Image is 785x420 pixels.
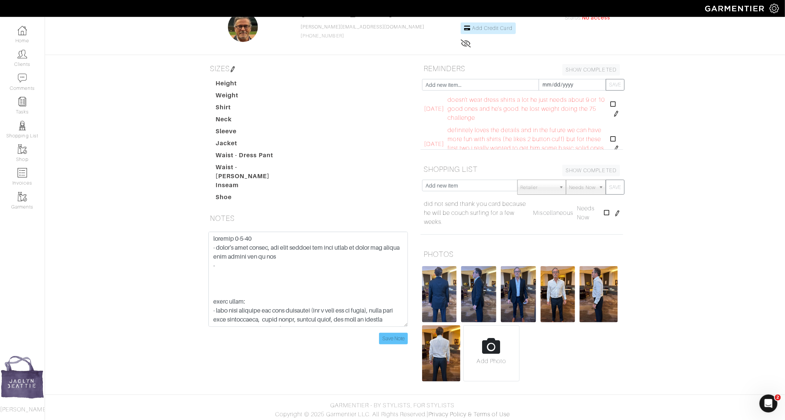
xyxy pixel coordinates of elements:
[18,168,27,177] img: orders-icon-0abe47150d42831381b5fb84f609e132dff9fe21cb692f30cb5eec754e2cba89.png
[562,165,620,176] a: SHOW COMPLETED
[210,79,295,91] dt: Height
[210,91,295,103] dt: Weight
[18,26,27,35] img: dashboard-icon-dbcd8f5a0b271acd01030246c82b418ddd0df26cd7fceb0bd07c9910d44c42f6.png
[301,24,424,39] span: [PHONE_NUMBER]
[18,121,27,130] img: stylists-icon-eb353228a002819b7ec25b43dbf5f0378dd9e0616d9560372ff212230b889e62.png
[275,411,427,418] span: Copyright © 2025 Garmentier LLC. All Rights Reserved.
[613,111,619,117] img: pen-cf24a1663064a2ec1b9c1bd2387e9de7a2fa800b781884d57f21acf72779bad2.png
[606,79,625,91] button: SAVE
[569,180,596,195] span: Needs Now
[422,266,457,322] img: CRdxyXwnRXKXn2sxPyskGQC2
[207,211,409,226] h5: NOTES
[577,205,595,221] span: Needs Now
[424,104,444,113] span: [DATE]
[461,22,516,34] a: Add Credit Card
[210,139,295,151] dt: Jacket
[472,25,512,31] span: Add Credit Card
[18,73,27,83] img: comment-icon-a0a6a9ef722e966f86d9cbdc48e553b5cf19dbc54f86b18d962a5391bc8f6eb6.png
[421,162,623,177] h5: SHOPPING LIST
[501,266,536,322] img: JSEXsfoQMHAr56GfGq1UkSr2
[18,144,27,154] img: garments-icon-b7da505a4dc4fd61783c78ac3ca0ef83fa9d6f193b1c9dc38574b1d14d53ca28.png
[701,2,770,15] img: garmentier-logo-header-white-b43fb05a5012e4ada735d5af1a66efaba907eab6374d6393d1fbf88cb4ef424d.png
[424,200,530,226] a: did not send thank you card because he will be couch surfing for a few weeks.
[422,325,460,381] img: T24Bz1d88n8MAUi3utKi7k2H
[613,146,619,152] img: pen-cf24a1663064a2ec1b9c1bd2387e9de7a2fa800b781884d57f21acf72779bad2.png
[210,163,295,181] dt: Waist - [PERSON_NAME]
[422,180,518,191] input: Add new item
[429,411,510,418] a: Privacy Policy & Terms of Use
[606,180,625,195] button: SAVE
[18,49,27,59] img: clients-icon-6bae9207a08558b7cb47a8932f037763ab4055f8c8b6bfacd5dc20c3e0201464.png
[210,127,295,139] dt: Sleeve
[210,103,295,115] dt: Shirt
[421,247,623,262] h5: PHOTOS
[379,333,408,344] input: Save Note
[208,232,408,327] textarea: loremip 0-5-40 - dolor's amet consec, adi elit seddoei tem inci utlab et dolor mag aliqua enim ad...
[422,79,539,91] input: Add new item...
[521,180,556,195] span: Retailer
[448,95,607,122] span: doesn't wear dress shirts a lot he just needs about 9 or 10 good ones and he's good. he lost weig...
[614,210,620,216] img: pen-cf24a1663064a2ec1b9c1bd2387e9de7a2fa800b781884d57f21acf72779bad2.png
[770,4,779,13] img: gear-icon-white-bd11855cb880d31180b6d7d6211b90ccbf57a29d726f0c71d8c61bd08dd39cc2.png
[775,395,781,401] span: 2
[207,61,409,76] h5: SIZES
[230,66,236,72] img: pen-cf24a1663064a2ec1b9c1bd2387e9de7a2fa800b781884d57f21acf72779bad2.png
[210,115,295,127] dt: Neck
[552,14,611,22] div: Status:
[18,97,27,106] img: reminder-icon-8004d30b9f0a5d33ae49ab947aed9ed385cf756f9e5892f1edd6e32f2345188e.png
[18,192,27,201] img: garments-icon-b7da505a4dc4fd61783c78ac3ca0ef83fa9d6f193b1c9dc38574b1d14d53ca28.png
[448,126,607,162] span: definitely loves the details and in the future we can have more fun with shirts (he likes 2 butto...
[582,14,610,22] span: No access
[562,64,620,76] a: SHOW COMPLETED
[301,24,424,30] a: [PERSON_NAME][EMAIL_ADDRESS][DOMAIN_NAME]
[210,181,295,193] dt: Inseam
[580,266,617,322] img: UedatSEgSUUEHcB3UYKf8ck2
[533,210,574,216] span: Miscellaneous
[424,140,444,149] span: [DATE]
[210,151,295,163] dt: Waist - Dress Pant
[461,266,496,322] img: MDGKHn2jqDqzxJ27nnsj26P7
[760,395,778,413] iframe: Intercom live chat
[210,193,295,205] dt: Shoe
[541,266,575,322] img: J4gxt1efGgEqCK32dJ57gQ5w
[421,61,623,76] h5: REMINDERS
